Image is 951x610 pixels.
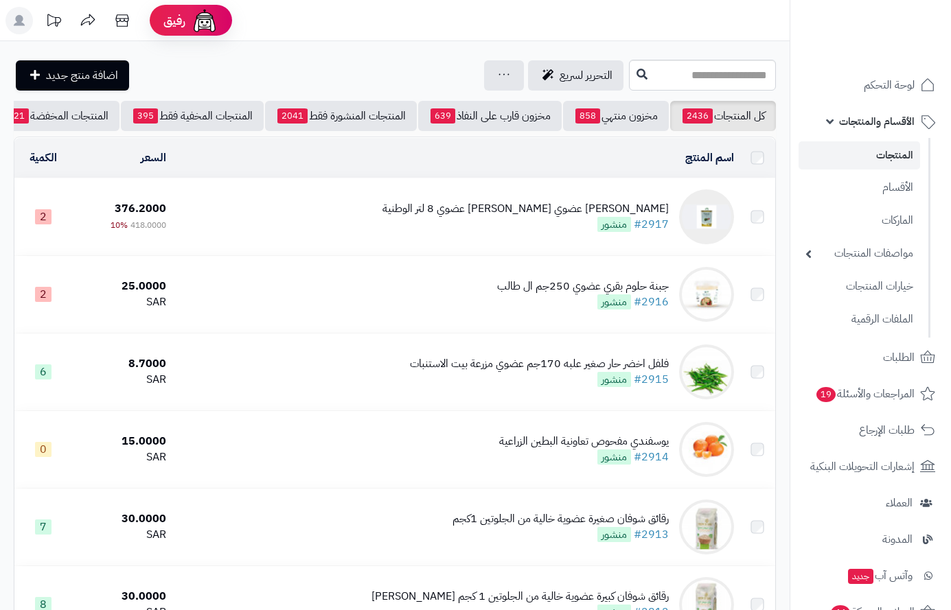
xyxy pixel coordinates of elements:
div: 30.0000 [78,511,166,527]
a: وآتس آبجديد [799,559,943,592]
span: منشور [597,372,631,387]
a: #2913 [634,526,669,543]
a: المنتجات المنشورة فقط2041 [265,101,417,131]
span: إشعارات التحويلات البنكية [810,457,915,476]
div: SAR [78,372,166,388]
a: إشعارات التحويلات البنكية [799,450,943,483]
img: logo-2.png [858,34,938,63]
span: 0 [35,442,51,457]
span: جديد [848,569,873,584]
div: 25.0000 [78,279,166,294]
a: المنتجات [799,141,920,169]
a: لوحة التحكم [799,69,943,102]
div: 8.7000 [78,356,166,372]
a: الملفات الرقمية [799,305,920,334]
a: مواصفات المنتجات [799,239,920,268]
img: جبنة حلوم بقري عضوي 250جم ال طالب [679,267,734,322]
a: السعر [141,150,166,166]
a: الماركات [799,206,920,235]
a: المراجعات والأسئلة19 [799,377,943,410]
a: العملاء [799,486,943,519]
div: SAR [78,527,166,543]
span: 6 [35,364,51,379]
a: مخزون منتهي858 [563,101,669,131]
span: 418.0000 [130,219,166,231]
img: رقائق شوفان صغيرة عضوية خالية من الجلوتين 1كجم [679,500,734,554]
a: اضافة منتج جديد [16,60,129,91]
span: العملاء [886,493,913,513]
span: 376.2000 [115,200,166,217]
span: لوحة التحكم [864,75,915,95]
span: التحرير لسريع [560,67,612,84]
span: منشور [597,527,631,542]
span: 2436 [683,108,713,124]
span: 639 [431,108,455,124]
img: فلفل اخضر حار صغير علبه 170جم عضوي مزرعة بيت الاستنبات [679,344,734,399]
span: منشور [597,217,631,232]
div: 30.0000 [78,589,166,605]
a: الأقسام [799,173,920,202]
a: #2916 [634,294,669,310]
span: الأقسام والمنتجات [839,112,915,131]
a: اسم المنتج [685,150,734,166]
span: المراجعات والأسئلة [815,384,915,403]
div: فلفل اخضر حار صغير علبه 170جم عضوي مزرعة بيت الاستنبات [410,356,669,372]
a: الكمية [30,150,57,166]
span: منشور [597,294,631,309]
span: 7 [35,519,51,535]
span: 2 [35,209,51,224]
a: #2915 [634,371,669,388]
span: اضافة منتج جديد [46,67,118,84]
span: 395 [133,108,158,124]
span: وآتس آب [847,566,913,585]
img: يوسفندي مفحوص تعاونية البطين الزراعية [679,422,734,477]
span: منشور [597,449,631,465]
span: 858 [575,108,600,124]
span: 21 [10,108,29,124]
span: الطلبات [883,348,915,367]
div: SAR [78,449,166,465]
a: التحرير لسريع [528,60,623,91]
a: كل المنتجات2436 [670,101,776,131]
span: 19 [816,387,836,402]
div: جبنة حلوم بقري عضوي 250جم ال طالب [497,279,669,294]
span: 2 [35,287,51,302]
div: 15.0000 [78,434,166,449]
div: SAR [78,294,166,310]
span: المدونة [882,530,913,549]
span: 2041 [277,108,308,124]
span: طلبات الإرجاع [859,421,915,440]
div: يوسفندي مفحوص تعاونية البطين الزراعية [499,434,669,449]
a: المنتجات المخفية فقط395 [121,101,264,131]
span: رفيق [163,12,185,29]
a: طلبات الإرجاع [799,414,943,447]
a: خيارات المنتجات [799,272,920,301]
img: ai-face.png [191,7,218,34]
div: [PERSON_NAME] عضوي [PERSON_NAME] عضوي 8 لتر الوطنية [382,201,669,217]
a: مخزون قارب على النفاذ639 [418,101,562,131]
a: #2914 [634,449,669,465]
a: المدونة [799,523,943,556]
div: رقائق شوفان صغيرة عضوية خالية من الجلوتين 1كجم [452,511,669,527]
div: رقائق شوفان كبيرة عضوية خالية من الجلوتين 1 كجم [PERSON_NAME] [371,589,669,605]
a: الطلبات [799,341,943,374]
span: 10% [111,219,128,231]
img: زيت زيتون عضوي بكر ممتاز عضوي 8 لتر الوطنية [679,189,734,244]
a: تحديثات المنصة [36,7,71,38]
a: #2917 [634,216,669,233]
